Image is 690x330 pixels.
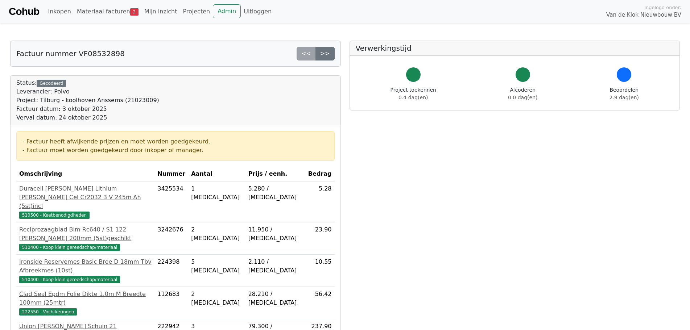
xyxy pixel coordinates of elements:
span: 2 [130,8,139,16]
a: Reciprozaagblad Bim Rc640 / S1 122 [PERSON_NAME] 200mm (5st)geschikt510400 - Koop klein gereedsch... [19,225,152,251]
div: 2 [MEDICAL_DATA] [191,225,242,243]
a: Cohub [9,3,39,20]
th: Bedrag [305,167,335,181]
div: Clad Seal Epdm Folie Dikte 1.0m M Breedte 100mm (25mtr) [19,290,152,307]
span: 2.9 dag(en) [610,95,639,100]
a: Clad Seal Epdm Folie Dikte 1.0m M Breedte 100mm (25mtr)222550 - Vochtkeringen [19,290,152,316]
td: 3425534 [154,181,188,222]
a: >> [315,47,335,60]
a: Mijn inzicht [141,4,180,19]
div: Leverancier: Polvo [16,87,159,96]
td: 3242676 [154,222,188,255]
h5: Factuur nummer VF08532898 [16,49,125,58]
span: Ingelogd onder: [644,4,681,11]
div: Project toekennen [391,86,436,101]
td: 56.42 [305,287,335,319]
td: 10.55 [305,255,335,287]
span: 0.0 dag(en) [508,95,537,100]
div: Project: Tilburg - koolhoven Anssems (21023009) [16,96,159,105]
span: 510500 - Keetbenodigdheden [19,212,90,219]
h5: Verwerkingstijd [356,44,674,53]
th: Aantal [188,167,245,181]
a: Admin [213,4,241,18]
div: Reciprozaagblad Bim Rc640 / S1 122 [PERSON_NAME] 200mm (5st)geschikt [19,225,152,243]
a: Projecten [180,4,213,19]
div: - Factuur moet worden goedgekeurd door inkoper of manager. [22,146,329,155]
div: Verval datum: 24 oktober 2025 [16,113,159,122]
div: 2.110 / [MEDICAL_DATA] [248,258,302,275]
span: 510400 - Koop klein gereedschap/materiaal [19,244,120,251]
a: Materiaal facturen2 [74,4,141,19]
div: 5 [MEDICAL_DATA] [191,258,242,275]
a: Inkopen [45,4,74,19]
th: Nummer [154,167,188,181]
th: Omschrijving [16,167,154,181]
div: Status: [16,79,159,122]
div: 11.950 / [MEDICAL_DATA] [248,225,302,243]
div: Gecodeerd [37,80,66,87]
div: 2 [MEDICAL_DATA] [191,290,242,307]
a: Uitloggen [241,4,274,19]
span: Van de Klok Nieuwbouw BV [606,11,681,19]
span: 222550 - Vochtkeringen [19,308,77,316]
span: 510400 - Koop klein gereedschap/materiaal [19,276,120,283]
a: Ironside Reservemes Basic Bree D 18mm Tbv Afbreekmes (10st)510400 - Koop klein gereedschap/materiaal [19,258,152,284]
div: Duracell [PERSON_NAME] Lithium [PERSON_NAME] Cel Cr2032 3 V 245m Ah (5st)incl [19,184,152,210]
div: 1 [MEDICAL_DATA] [191,184,242,202]
div: Factuur datum: 3 oktober 2025 [16,105,159,113]
td: 5.28 [305,181,335,222]
td: 224398 [154,255,188,287]
span: 0.4 dag(en) [398,95,428,100]
td: 23.90 [305,222,335,255]
div: - Factuur heeft afwijkende prijzen en moet worden goedgekeurd. [22,137,329,146]
div: 28.210 / [MEDICAL_DATA] [248,290,302,307]
a: Duracell [PERSON_NAME] Lithium [PERSON_NAME] Cel Cr2032 3 V 245m Ah (5st)incl510500 - Keetbenodig... [19,184,152,219]
td: 112683 [154,287,188,319]
div: Afcoderen [508,86,537,101]
th: Prijs / eenh. [245,167,305,181]
div: Beoordelen [610,86,639,101]
div: 5.280 / [MEDICAL_DATA] [248,184,302,202]
div: Ironside Reservemes Basic Bree D 18mm Tbv Afbreekmes (10st) [19,258,152,275]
